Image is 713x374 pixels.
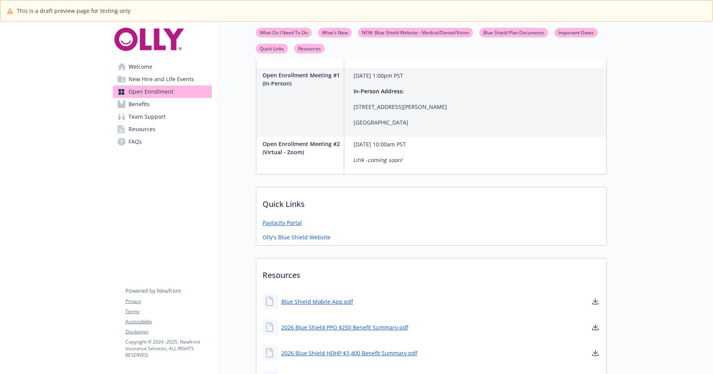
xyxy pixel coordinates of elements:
a: download document [591,297,600,306]
a: Blue Shield Mobile App.pdf [281,297,353,306]
a: Resources [113,123,212,135]
a: Privacy [125,298,211,305]
p: [STREET_ADDRESS][PERSON_NAME] [354,102,447,112]
p: Open Enrollment Meeting #1 (In-Person) [263,71,341,87]
a: Blue Shield Plan Documents [479,28,548,36]
a: What's New [318,28,352,36]
a: Welcome [113,61,212,73]
a: Disclaimer [125,328,211,335]
a: Open Enrollment [113,85,212,98]
a: Accessibility [125,318,211,325]
a: download document [591,348,600,358]
a: Quick Links [256,45,288,52]
span: FAQs [129,135,142,148]
a: Paylocity Portal [263,219,302,227]
a: FAQs [113,135,212,148]
span: Team Support [129,110,166,123]
span: Welcome [129,61,152,73]
a: Olly's Blue Shield Website [263,233,331,241]
p: Quick Links [256,187,606,216]
p: [DATE] 10:00am PST [354,140,406,149]
p: Copyright © 2024 - 2025 , Newfront Insurance Services, ALL RIGHTS RESERVED [125,338,211,358]
a: New Hire and Life Events [113,73,212,85]
a: Resources [294,45,325,52]
a: Important Dates [554,28,598,36]
a: Team Support [113,110,212,123]
a: Terms [125,308,211,315]
a: 2026 Blue Shield HDHP $3,400 Benefit Summary.pdf [281,349,417,357]
p: Open Enrollment Meeting #2 (Virtual - Zoom) [263,140,341,156]
span: New Hire and Life Events [129,73,194,85]
p: Link - [354,155,406,165]
em: coming soon! [368,156,402,164]
span: Open Enrollment [129,85,173,98]
a: NEW: Blue Shield Website - Medical/Dental/Vision [358,28,473,36]
a: 2026 Blue Shield PPO $250 Benefit Summary.pdf [281,323,408,331]
a: download document [591,322,600,332]
p: [GEOGRAPHIC_DATA] [354,118,447,127]
strong: In-Person Address: [354,87,404,95]
a: Benefits [113,98,212,110]
p: Resources [256,258,606,287]
span: Benefits [129,98,150,110]
p: [DATE] 1:00pm PST [354,71,447,80]
span: This is a draft preview page for testing only [17,7,130,15]
span: Resources [129,123,155,135]
a: What Do I Need To Do [256,28,312,36]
